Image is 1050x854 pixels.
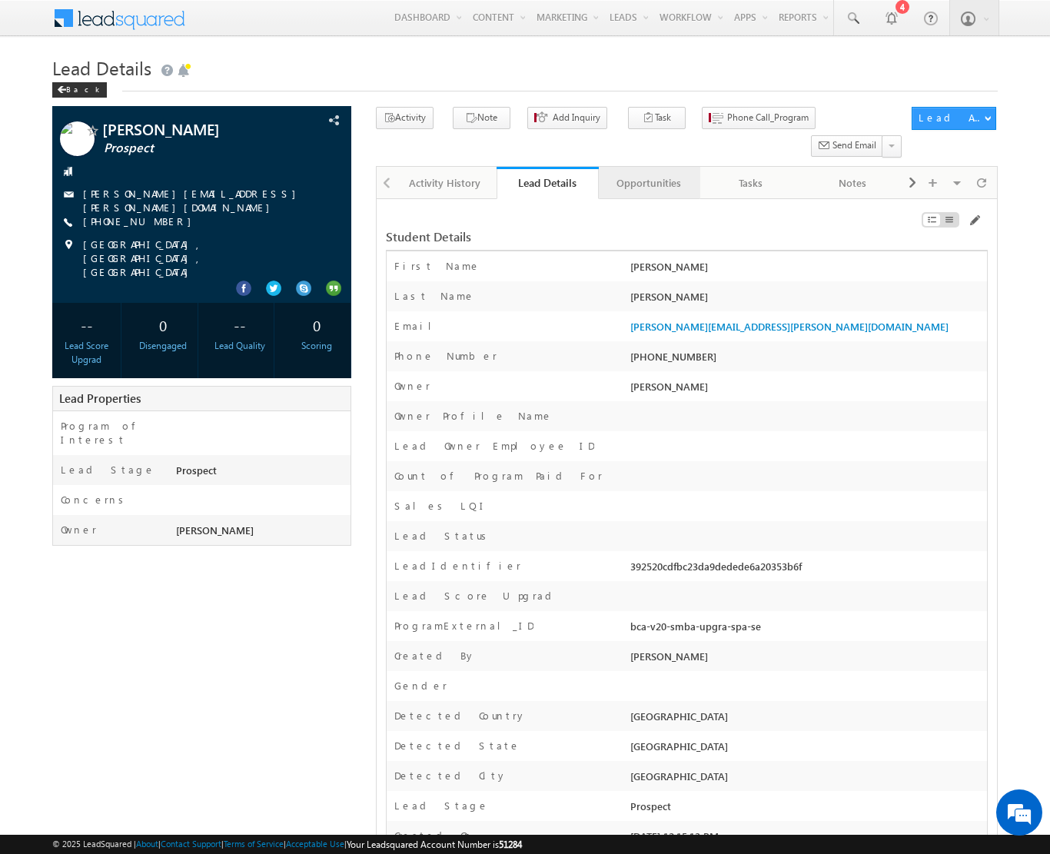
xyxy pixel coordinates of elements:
[52,82,107,98] div: Back
[499,839,522,850] span: 51284
[102,121,287,137] span: [PERSON_NAME]
[394,379,430,393] label: Owner
[61,463,155,477] label: Lead Stage
[224,839,284,849] a: Terms of Service
[626,619,987,640] div: bca-v20-smba-upgra-spa-se
[626,349,987,371] div: [PHONE_NUMBER]
[252,8,289,45] div: Minimize live chat window
[630,380,708,393] span: [PERSON_NAME]
[133,339,194,353] div: Disengaged
[814,174,889,192] div: Notes
[407,174,483,192] div: Activity History
[161,839,221,849] a: Contact Support
[394,709,527,723] label: Detected Country
[611,174,686,192] div: Opportunities
[599,167,700,199] a: Opportunities
[626,799,987,820] div: Prospect
[700,167,802,199] a: Tasks
[713,174,788,192] div: Tasks
[553,111,600,125] span: Add Inquiry
[912,107,996,130] button: Lead Actions
[395,167,497,199] a: Activity History
[209,474,279,494] em: Start Chat
[626,649,987,670] div: [PERSON_NAME]
[52,55,151,80] span: Lead Details
[61,493,129,507] label: Concerns
[61,419,161,447] label: Program of Interest
[394,499,488,513] label: Sales LQI
[626,259,987,281] div: [PERSON_NAME]
[83,214,199,230] span: [PHONE_NUMBER]
[136,839,158,849] a: About
[394,649,476,663] label: Created By
[453,107,510,129] button: Note
[394,259,480,273] label: First Name
[83,238,324,279] span: [GEOGRAPHIC_DATA], [GEOGRAPHIC_DATA], [GEOGRAPHIC_DATA]
[347,839,522,850] span: Your Leadsquared Account Number is
[26,81,65,101] img: d_60004797649_company_0_60004797649
[286,311,347,339] div: 0
[394,829,473,842] label: Created On
[83,187,304,214] a: [PERSON_NAME][EMAIL_ADDRESS][PERSON_NAME][DOMAIN_NAME]
[394,679,447,693] label: Gender
[210,311,271,339] div: --
[832,138,876,152] span: Send Email
[527,107,607,129] button: Add Inquiry
[52,837,522,852] span: © 2025 LeadSquared | | | | |
[104,141,288,156] span: Prospect
[286,839,344,849] a: Acceptable Use
[626,709,987,730] div: [GEOGRAPHIC_DATA]
[286,339,347,353] div: Scoring
[394,409,553,423] label: Owner Profile Name
[626,739,987,760] div: [GEOGRAPHIC_DATA]
[394,739,520,753] label: Detected State
[626,559,987,580] div: 392520cdfbc23da9dedede6a20353b6f
[394,559,521,573] label: LeadIdentifier
[56,339,117,367] div: Lead Score Upgrad
[802,167,903,199] a: Notes
[394,439,594,453] label: Lead Owner Employee ID
[172,463,351,484] div: Prospect
[394,769,507,783] label: Detected City
[386,230,782,244] div: Student Details
[394,319,444,333] label: Email
[61,523,97,537] label: Owner
[376,107,434,129] button: Activity
[626,769,987,790] div: [GEOGRAPHIC_DATA]
[626,829,987,850] div: [DATE] 12:15:13 PM
[176,523,254,537] span: [PERSON_NAME]
[60,121,95,161] img: Profile photo
[811,135,883,158] button: Send Email
[394,799,489,812] label: Lead Stage
[508,175,586,190] div: Lead Details
[133,311,194,339] div: 0
[394,619,533,633] label: ProgramExternal_ID
[394,529,492,543] label: Lead Status
[56,311,117,339] div: --
[727,111,809,125] span: Phone Call_Program
[394,289,475,303] label: Last Name
[630,320,949,333] a: [PERSON_NAME][EMAIL_ADDRESS][PERSON_NAME][DOMAIN_NAME]
[394,589,557,603] label: Lead Score Upgrad
[80,81,258,101] div: Chat with us now
[394,469,603,483] label: Count of Program Paid For
[626,289,987,311] div: [PERSON_NAME]
[59,390,141,406] span: Lead Properties
[628,107,686,129] button: Task
[702,107,816,129] button: Phone Call_Program
[210,339,271,353] div: Lead Quality
[20,142,281,460] textarea: Type your message and hit 'Enter'
[394,349,497,363] label: Phone Number
[919,111,984,125] div: Lead Actions
[52,81,115,95] a: Back
[497,167,598,199] a: Lead Details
